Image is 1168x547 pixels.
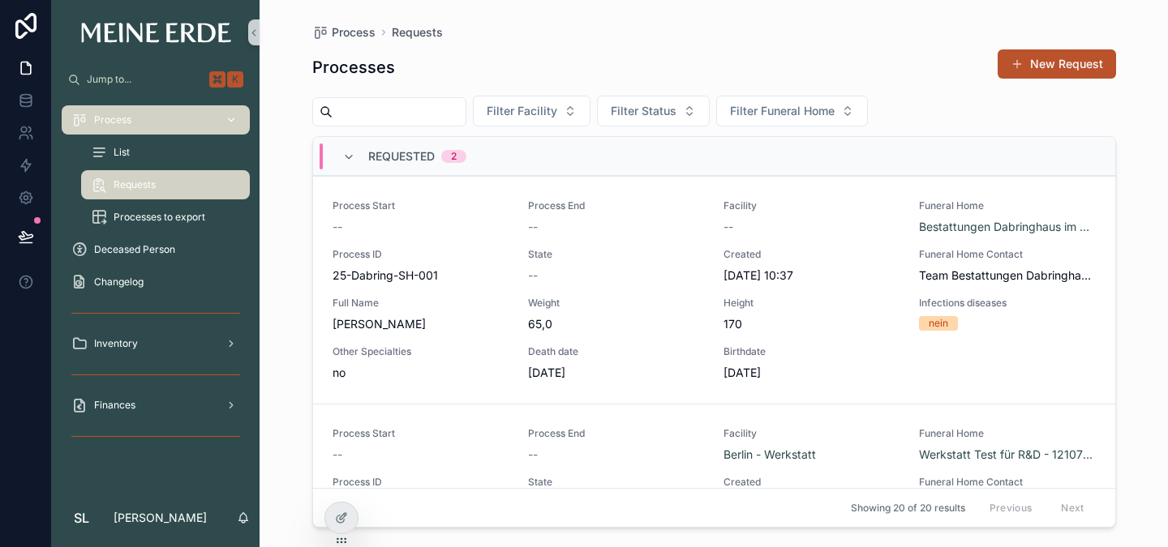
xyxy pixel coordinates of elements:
a: Processes to export [81,203,250,232]
span: Other Specialties [333,345,509,358]
span: Deceased Person [94,243,175,256]
span: Facility [724,199,900,212]
span: Death date [528,345,704,358]
span: K [229,73,242,86]
a: Process Start--Process End--Facility--Funeral HomeBestattungen Dabringhaus im Thanatorium® e.K. -... [313,176,1115,404]
a: Inventory [62,329,250,358]
a: Changelog [62,267,250,297]
span: Process End [528,199,704,212]
a: Requests [392,24,443,41]
span: 65,0 [528,316,704,332]
span: Created [724,476,900,489]
iframe: Spotlight [2,78,31,107]
span: -- [528,267,538,284]
span: Processes to export [114,211,205,224]
a: Bestattungen Dabringhaus im Thanatorium® e.K. - 23617 - [GEOGRAPHIC_DATA] - 5378875848 [919,219,1095,235]
a: List [81,138,250,167]
span: -- [333,447,342,463]
span: Funeral Home Contact [919,476,1095,489]
span: Process ID [333,248,509,261]
a: Requests [81,170,250,199]
span: Jump to... [87,73,203,86]
span: Birthdate [724,345,900,358]
span: Process Start [333,199,509,212]
span: Team Bestattungen Dabringhaus from Bestattungen Dabringhaus im Thanatorium® e.K. [919,267,1095,284]
span: Facility [724,427,900,440]
span: Created [724,248,900,261]
button: New Request [998,49,1116,79]
img: App logo [81,23,231,43]
span: [PERSON_NAME] [333,316,509,332]
span: -- [528,447,538,463]
span: no [333,365,509,381]
span: Full Name [333,297,509,310]
span: Process Start [333,427,509,440]
span: Process ID [333,476,509,489]
span: Filter Status [611,103,676,119]
span: Filter Facility [487,103,557,119]
span: Weight [528,297,704,310]
div: 2 [451,150,457,163]
span: Process [332,24,376,41]
span: 25-Dabring-SH-001 [333,267,509,284]
div: nein [929,316,948,331]
a: Process [312,24,376,41]
span: 170 [724,316,900,332]
button: Select Button [473,96,590,126]
span: State [528,248,704,261]
span: Requested [368,148,435,165]
button: Select Button [597,96,710,126]
h1: Processes [312,56,395,79]
span: -- [528,219,538,235]
span: Process [94,113,131,126]
span: SL [74,508,89,528]
span: Requests [114,178,156,191]
span: [DATE] 10:37 [724,267,900,284]
a: Berlin - Werkstatt [724,447,816,463]
div: scrollable content [52,94,260,470]
span: [DATE] [724,365,900,381]
span: [DATE] [528,365,704,381]
span: Finances [94,399,135,412]
a: Process [62,105,250,135]
a: Werkstatt Test für R&D - 12107 [GEOGRAPHIC_DATA] - [GEOGRAPHIC_DATA] - [919,447,1095,463]
span: List [114,146,130,159]
p: [PERSON_NAME] [114,510,207,526]
span: Height [724,297,900,310]
span: -- [333,219,342,235]
span: Infections diseases [919,297,1095,310]
span: Funeral Home [919,199,1095,212]
span: Changelog [94,276,144,288]
span: Showing 20 of 20 results [851,502,965,515]
span: Process End [528,427,704,440]
span: -- [724,219,733,235]
span: Funeral Home [919,427,1095,440]
span: Funeral Home Contact [919,248,1095,261]
a: Finances [62,391,250,420]
span: Filter Funeral Home [730,103,835,119]
a: Deceased Person [62,235,250,264]
span: State [528,476,704,489]
button: Select Button [716,96,868,126]
button: Jump to...K [62,65,250,94]
span: Inventory [94,337,138,350]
